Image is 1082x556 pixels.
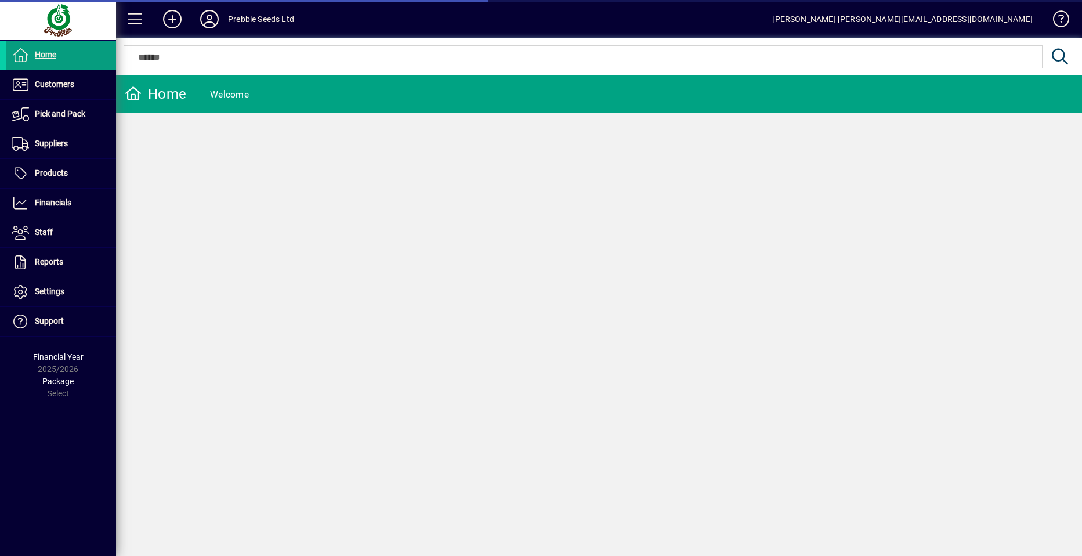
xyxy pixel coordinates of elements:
div: Home [125,85,186,103]
span: Products [35,168,68,178]
button: Add [154,9,191,30]
span: Financials [35,198,71,207]
span: Home [35,50,56,59]
span: Staff [35,228,53,237]
a: Reports [6,248,116,277]
div: Welcome [210,85,249,104]
span: Package [42,377,74,386]
a: Pick and Pack [6,100,116,129]
span: Support [35,316,64,326]
a: Products [6,159,116,188]
span: Pick and Pack [35,109,85,118]
div: Prebble Seeds Ltd [228,10,294,28]
span: Customers [35,80,74,89]
a: Staff [6,218,116,247]
a: Settings [6,277,116,306]
a: Support [6,307,116,336]
span: Suppliers [35,139,68,148]
div: [PERSON_NAME] [PERSON_NAME][EMAIL_ADDRESS][DOMAIN_NAME] [772,10,1033,28]
span: Settings [35,287,64,296]
a: Financials [6,189,116,218]
a: Knowledge Base [1044,2,1067,40]
a: Customers [6,70,116,99]
span: Financial Year [33,352,84,362]
button: Profile [191,9,228,30]
a: Suppliers [6,129,116,158]
span: Reports [35,257,63,266]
